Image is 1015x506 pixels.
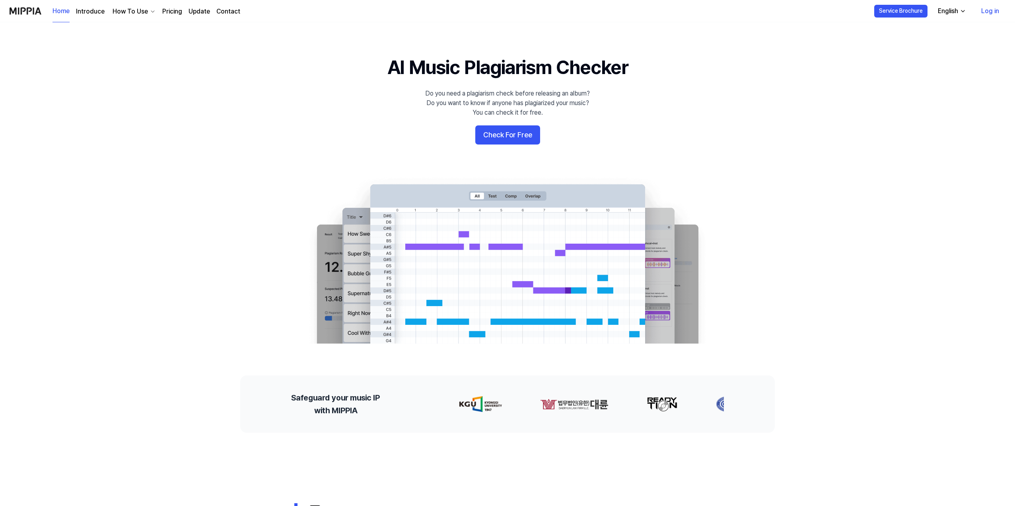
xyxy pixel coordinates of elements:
[301,176,714,344] img: main Image
[111,7,156,16] button: How To Use
[162,7,182,16] a: Pricing
[874,5,927,18] button: Service Brochure
[936,6,960,16] div: English
[716,396,741,412] img: partner-logo-3
[459,396,502,412] img: partner-logo-0
[291,391,380,417] h2: Safeguard your music IP with MIPPIA
[189,7,210,16] a: Update
[387,54,628,81] h1: AI Music Plagiarism Checker
[931,3,971,19] button: English
[111,7,150,16] div: How To Use
[647,396,678,412] img: partner-logo-2
[475,125,540,145] button: Check For Free
[52,0,70,22] a: Home
[216,7,240,16] a: Contact
[540,396,609,412] img: partner-logo-1
[425,89,590,117] div: Do you need a plagiarism check before releasing an album? Do you want to know if anyone has plagi...
[76,7,105,16] a: Introduce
